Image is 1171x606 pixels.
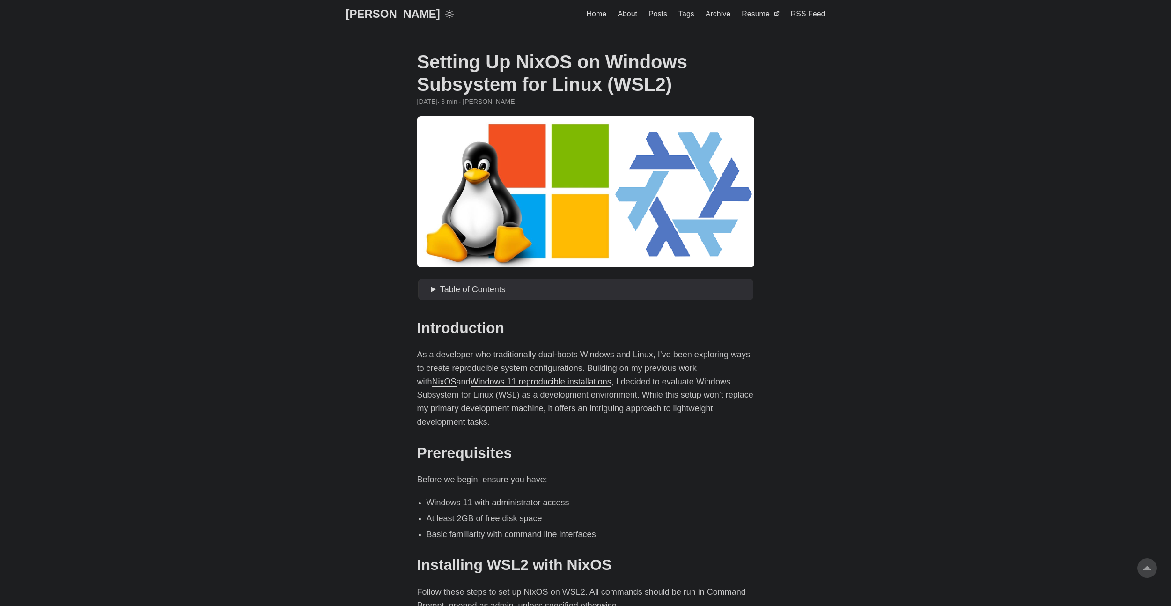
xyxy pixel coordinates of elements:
[417,319,754,337] h2: Introduction
[417,556,754,574] h2: Installing WSL2 with NixOS
[742,10,770,18] span: Resume
[1137,558,1157,578] a: go to top
[432,377,457,386] a: NixOS
[427,496,754,510] li: Windows 11 with administrator access
[587,10,607,18] span: Home
[440,285,506,294] span: Table of Contents
[417,473,754,487] p: Before we begin, ensure you have:
[427,528,754,541] li: Basic familiarity with command line interfaces
[417,96,438,107] span: 2024-12-17 21:31:58 -0500 -0500
[791,10,825,18] span: RSS Feed
[678,10,694,18] span: Tags
[648,10,667,18] span: Posts
[417,51,754,96] h1: Setting Up NixOS on Windows Subsystem for Linux (WSL2)
[618,10,637,18] span: About
[431,283,750,296] summary: Table of Contents
[471,377,611,386] a: Windows 11 reproducible installations
[706,10,730,18] span: Archive
[417,444,754,462] h2: Prerequisites
[427,512,754,525] li: At least 2GB of free disk space
[417,348,754,429] p: As a developer who traditionally dual-boots Windows and Linux, I’ve been exploring ways to create...
[417,96,754,107] div: · 3 min · [PERSON_NAME]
